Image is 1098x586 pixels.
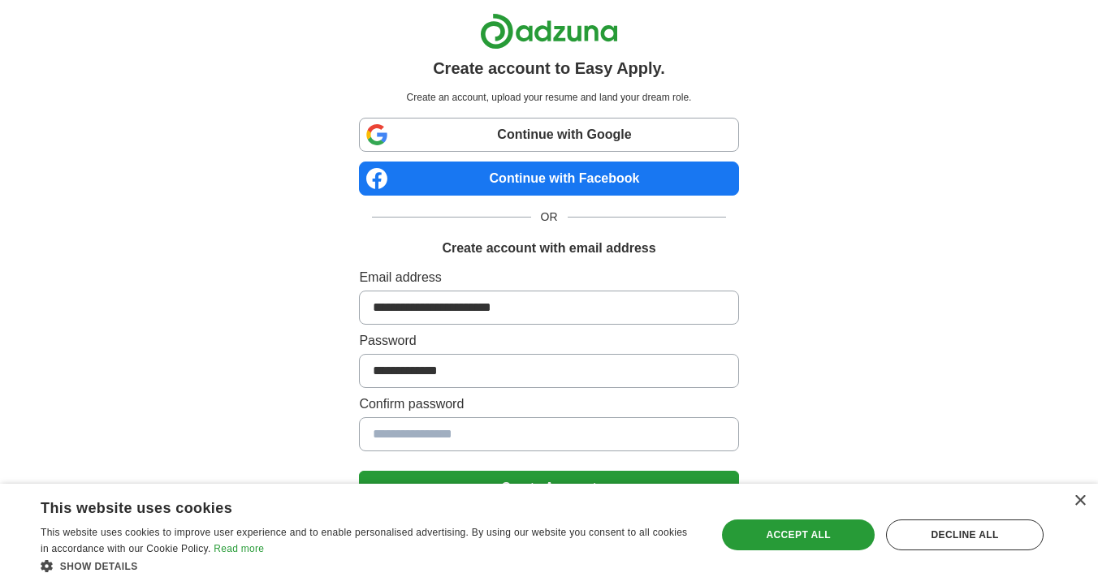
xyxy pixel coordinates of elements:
a: Continue with Facebook [359,162,738,196]
a: Continue with Google [359,118,738,152]
button: Create Account [359,471,738,505]
span: OR [531,209,568,226]
div: This website uses cookies [41,493,655,518]
a: Read more, opens a new window [214,543,264,554]
img: Adzuna logo [480,13,618,50]
div: Close [1074,495,1086,507]
label: Confirm password [359,394,738,414]
h1: Create account with email address [442,239,655,258]
p: Create an account, upload your resume and land your dream role. [362,90,735,105]
div: Show details [41,558,696,574]
div: Accept all [722,519,875,550]
span: Show details [60,561,138,572]
label: Password [359,331,738,351]
span: This website uses cookies to improve user experience and to enable personalised advertising. By u... [41,527,687,554]
label: Email address [359,268,738,287]
div: Decline all [886,519,1044,550]
h1: Create account to Easy Apply. [433,56,665,80]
